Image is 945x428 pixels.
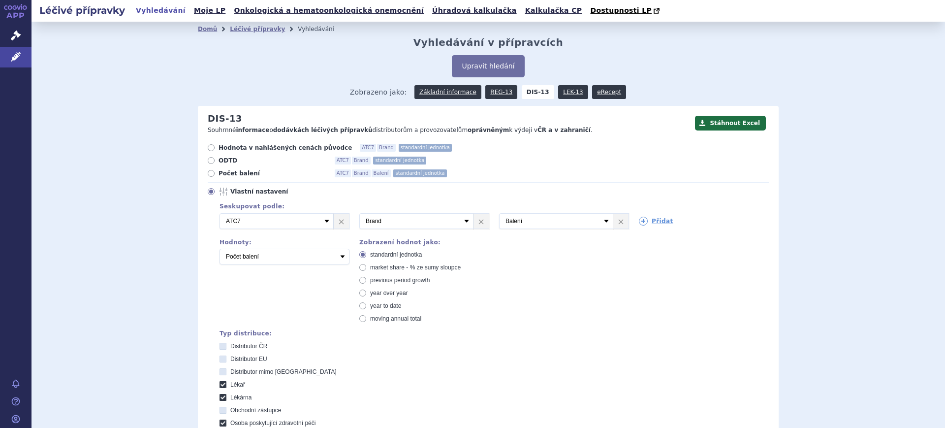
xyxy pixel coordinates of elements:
span: Brand [377,144,396,152]
span: Balení [372,169,391,177]
span: Distributor mimo [GEOGRAPHIC_DATA] [230,368,337,375]
a: Přidat [639,217,673,226]
a: eRecept [592,85,626,99]
span: Distributor ČR [230,343,267,350]
span: year to date [370,302,401,309]
div: Typ distribuce: [220,330,769,337]
a: × [334,214,349,229]
a: Úhradová kalkulačka [429,4,520,17]
a: Léčivé přípravky [230,26,285,33]
span: moving annual total [370,315,421,322]
span: Počet balení [219,169,327,177]
button: Upravit hledání [452,55,524,77]
span: market share - % ze sumy sloupce [370,264,461,271]
span: Osoba poskytující zdravotní péči [230,420,315,427]
span: standardní jednotka [370,251,422,258]
li: Vyhledávání [298,22,347,36]
span: ATC7 [360,144,376,152]
span: Brand [352,157,371,165]
a: Vyhledávání [133,4,189,17]
span: Zobrazeno jako: [350,85,407,99]
a: Dostupnosti LP [587,4,664,18]
a: × [473,214,489,229]
button: Stáhnout Excel [695,116,766,131]
span: Lékárna [230,394,252,401]
span: standardní jednotka [399,144,452,152]
span: Dostupnosti LP [590,6,652,14]
h2: Léčivé přípravky [31,3,133,17]
a: Onkologická a hematoonkologická onemocnění [231,4,427,17]
a: Domů [198,26,217,33]
span: Vlastní nastavení [230,188,339,196]
a: Moje LP [191,4,228,17]
span: standardní jednotka [393,169,446,177]
strong: dodávkách léčivých přípravků [273,127,373,133]
div: Seskupovat podle: [210,203,769,210]
a: LEK-13 [558,85,588,99]
a: Kalkulačka CP [522,4,585,17]
a: Základní informace [414,85,481,99]
span: standardní jednotka [373,157,426,165]
div: Hodnoty: [220,239,349,246]
span: previous period growth [370,277,430,284]
div: 3 [210,213,769,229]
a: × [613,214,629,229]
span: year over year [370,290,408,296]
strong: DIS-13 [522,85,554,99]
span: ODTD [219,157,327,165]
strong: oprávněným [468,127,509,133]
span: Hodnota v nahlášených cenách původce [219,144,352,152]
p: Souhrnné o distributorům a provozovatelům k výdeji v . [208,126,690,134]
span: Brand [352,169,371,177]
span: Obchodní zástupce [230,407,281,414]
span: ATC7 [335,157,351,165]
h2: Vyhledávání v přípravcích [413,36,564,48]
strong: ČR a v zahraničí [537,127,591,133]
span: Lékař [230,381,245,388]
strong: informace [236,127,270,133]
span: ATC7 [335,169,351,177]
a: REG-13 [485,85,517,99]
h2: DIS-13 [208,113,242,124]
div: Zobrazení hodnot jako: [359,239,489,246]
span: Distributor EU [230,356,267,362]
